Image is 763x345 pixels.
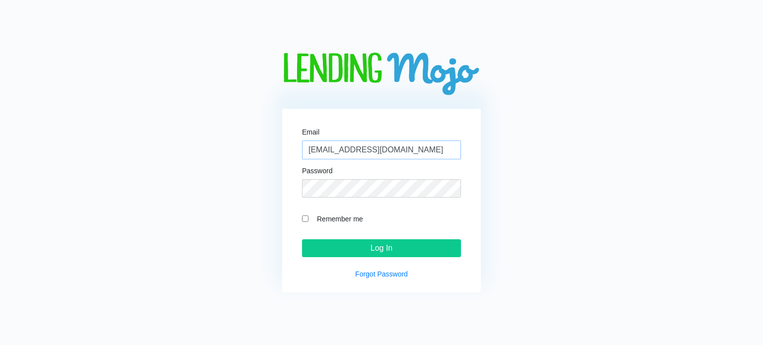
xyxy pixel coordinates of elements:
[312,213,461,224] label: Remember me
[302,129,319,136] label: Email
[302,167,332,174] label: Password
[282,53,481,97] img: logo-big.png
[302,239,461,257] input: Log In
[355,270,408,278] a: Forgot Password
